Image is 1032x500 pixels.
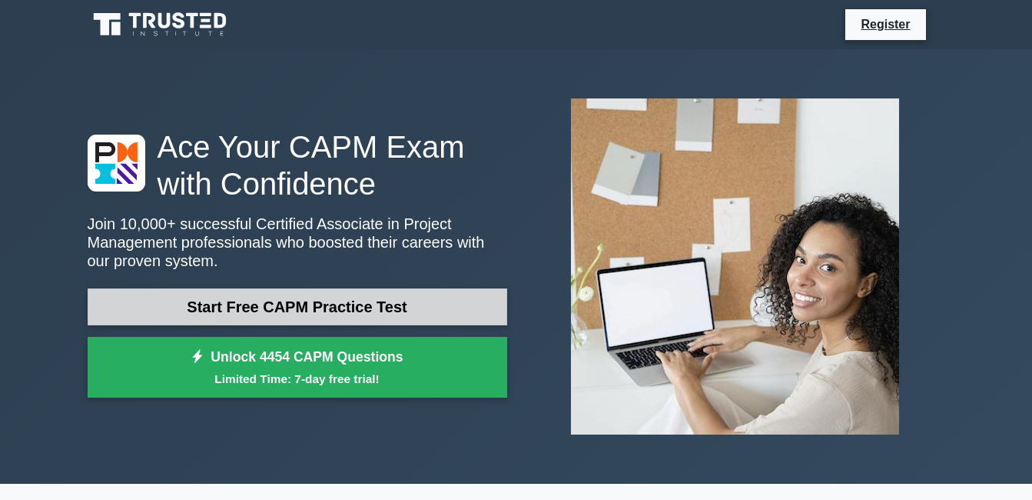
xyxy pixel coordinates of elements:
p: Join 10,000+ successful Certified Associate in Project Management professionals who boosted their... [88,215,507,270]
a: Unlock 4454 CAPM QuestionsLimited Time: 7-day free trial! [88,337,507,398]
a: Start Free CAPM Practice Test [88,288,507,325]
a: Register [851,15,919,34]
h1: Ace Your CAPM Exam with Confidence [88,128,507,202]
small: Limited Time: 7-day free trial! [107,370,488,388]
